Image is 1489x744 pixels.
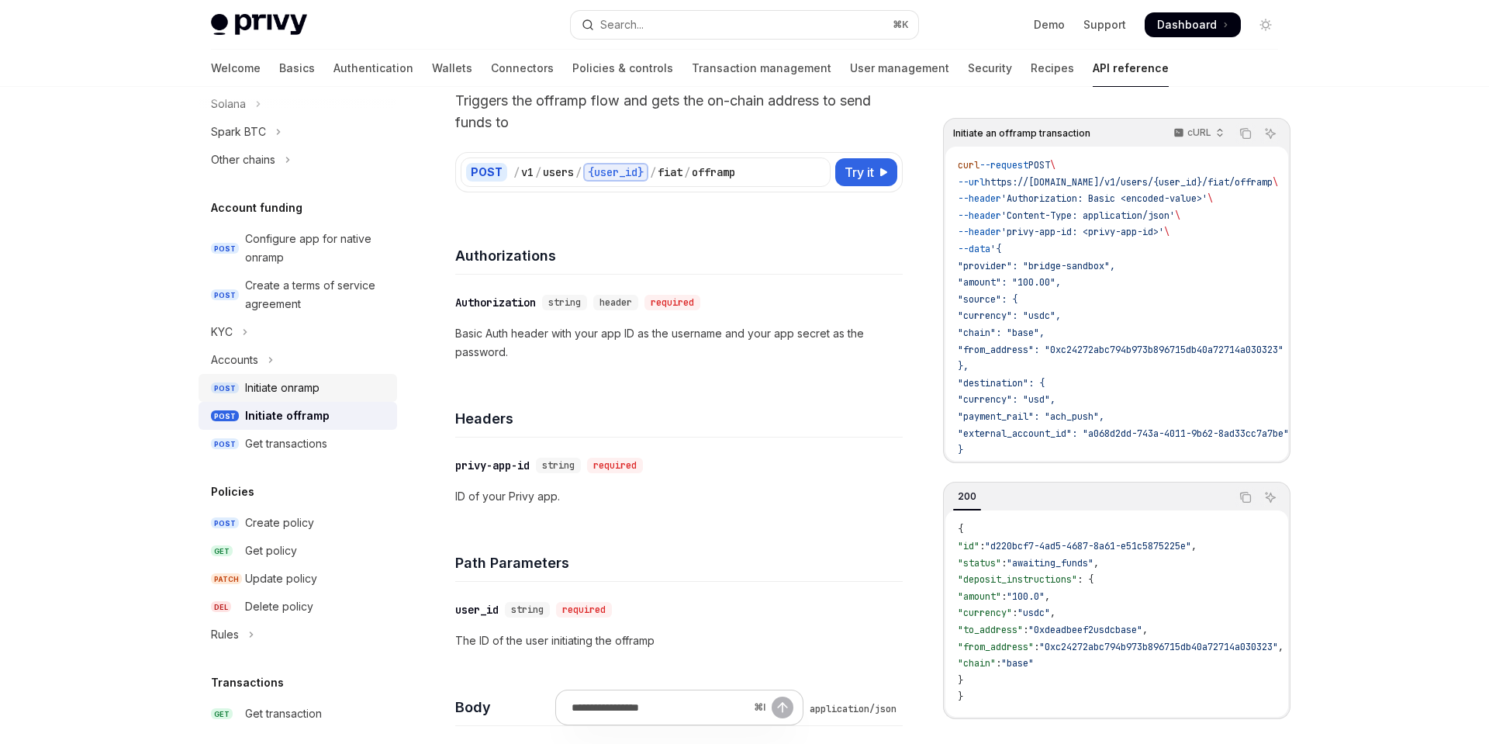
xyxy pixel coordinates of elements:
span: , [1191,540,1197,552]
div: required [556,602,612,618]
span: "payment_rail": "ach_push", [958,410,1104,423]
span: , [1278,641,1283,653]
span: "currency": "usdc", [958,310,1061,322]
span: string [548,296,581,309]
div: Authorization [455,295,536,310]
a: Security [968,50,1012,87]
div: Get policy [245,542,297,560]
span: : [1023,624,1028,636]
span: Try it [845,163,874,182]
a: Welcome [211,50,261,87]
h4: Path Parameters [455,552,903,573]
span: "deposit_instructions" [958,573,1077,586]
span: "amount" [958,590,1001,603]
div: user_id [455,602,499,618]
button: Ask AI [1260,487,1280,507]
span: "currency": "usd", [958,393,1055,406]
span: Dashboard [1157,17,1217,33]
a: User management [850,50,949,87]
div: Other chains [211,151,275,169]
a: DELDelete policy [199,593,397,621]
span: "100.0" [1007,590,1045,603]
span: POST [211,289,239,301]
span: \ [1207,192,1213,205]
span: '{ [990,243,1001,255]
div: Rules [211,625,239,644]
span: : [1034,641,1039,653]
a: GETGet transaction [199,700,397,728]
h5: Account funding [211,199,302,217]
span: "d220bcf7-4ad5-4687-8a61-e51c5875225e" [985,540,1191,552]
button: Toggle Rules section [199,621,397,649]
a: Dashboard [1145,12,1241,37]
span: "chain" [958,657,996,670]
span: --header [958,226,1001,238]
span: } [958,444,963,456]
span: , [1142,624,1148,636]
span: : [996,657,1001,670]
span: GET [211,545,233,557]
button: Send message [772,697,793,718]
div: Delete policy [245,597,313,616]
a: POSTInitiate offramp [199,402,397,430]
div: KYC [211,323,233,341]
span: POST [211,438,239,450]
span: }' [958,461,969,473]
div: / [535,164,541,180]
p: ID of your Privy app. [455,487,903,506]
input: Ask a question... [572,690,748,725]
p: Triggers the offramp flow and gets the on-chain address to send funds to [455,90,903,133]
button: Toggle dark mode [1253,12,1278,37]
span: ⌘ K [893,19,909,31]
div: / [650,164,656,180]
span: string [542,459,575,472]
span: https://[DOMAIN_NAME]/v1/users/{user_id}/fiat/offramp [985,176,1273,189]
div: Initiate offramp [245,407,330,425]
a: Transaction management [692,50,831,87]
span: POST [211,382,239,394]
span: "chain": "base", [958,327,1045,339]
span: Initiate an offramp transaction [953,127,1090,140]
span: "from_address" [958,641,1034,653]
span: 'privy-app-id: <privy-app-id>' [1001,226,1164,238]
div: / [575,164,582,180]
span: POST [211,517,239,529]
span: "0xdeadbeef2usdcbase" [1028,624,1142,636]
span: { [958,523,963,535]
span: \ [1175,209,1180,222]
span: POST [211,243,239,254]
button: Try it [835,158,897,186]
a: Wallets [432,50,472,87]
span: DEL [211,601,231,613]
a: Basics [279,50,315,87]
span: --header [958,192,1001,205]
span: \ [1164,226,1169,238]
div: Get transactions [245,434,327,453]
div: / [684,164,690,180]
span: "external_account_id": "a068d2dd-743a-4011-9b62-8ad33cc7a7be" [958,427,1289,440]
h4: Headers [455,408,903,429]
div: v1 [521,164,534,180]
span: "source": { [958,293,1017,306]
button: Toggle Spark BTC section [199,118,397,146]
div: Search... [600,16,644,34]
span: } [958,674,963,687]
span: curl [958,159,979,171]
span: : [979,540,985,552]
a: Connectors [491,50,554,87]
a: POSTConfigure app for native onramp [199,225,397,272]
div: Accounts [211,351,258,369]
a: POSTCreate policy [199,509,397,537]
button: Ask AI [1260,123,1280,144]
span: "0xc24272abc794b973b896715db40a72714a030323" [1039,641,1278,653]
a: PATCHUpdate policy [199,565,397,593]
span: "destination": { [958,377,1045,389]
span: , [1093,557,1099,569]
span: } [958,690,963,703]
div: Spark BTC [211,123,266,141]
h5: Transactions [211,673,284,692]
a: POSTCreate a terms of service agreement [199,272,397,318]
span: , [1045,590,1050,603]
span: : [1001,557,1007,569]
span: "base" [1001,657,1034,670]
